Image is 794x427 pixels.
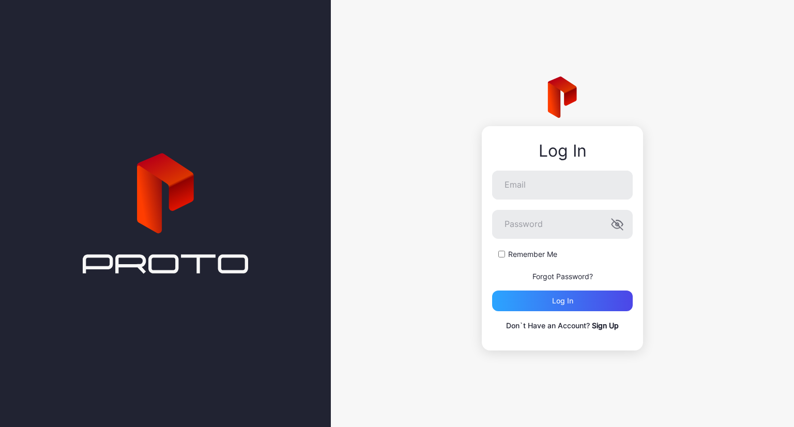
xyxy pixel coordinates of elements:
div: Log In [492,142,633,160]
div: Log in [552,297,573,305]
label: Remember Me [508,249,557,260]
input: Email [492,171,633,200]
button: Password [611,218,623,231]
a: Forgot Password? [532,272,593,281]
button: Log in [492,291,633,311]
input: Password [492,210,633,239]
a: Sign Up [592,321,619,330]
p: Don`t Have an Account? [492,319,633,332]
